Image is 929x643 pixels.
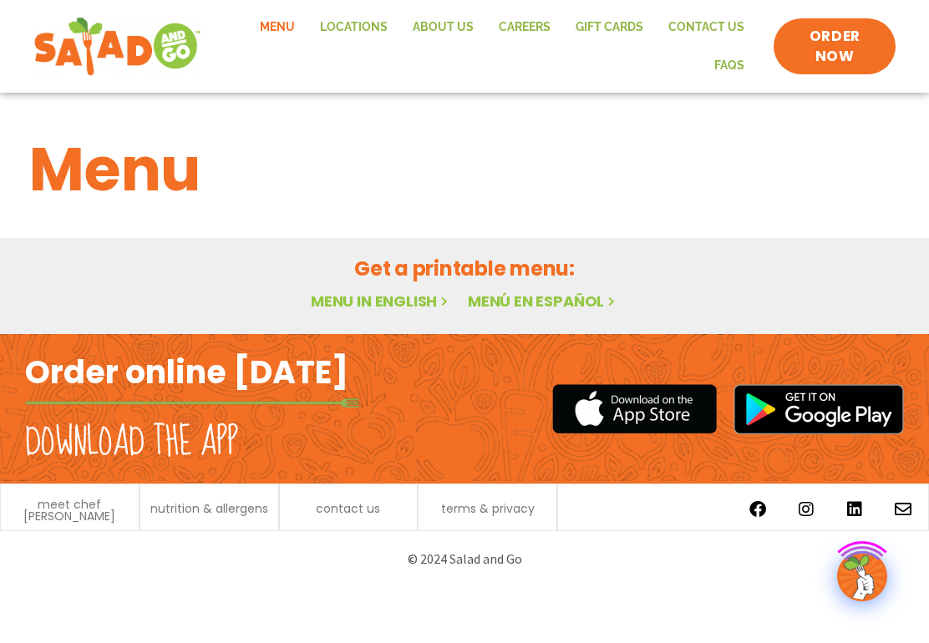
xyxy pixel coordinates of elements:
[218,8,757,84] nav: Menu
[316,503,380,514] a: contact us
[25,352,348,392] h2: Order online [DATE]
[774,18,896,75] a: ORDER NOW
[441,503,535,514] a: terms & privacy
[307,8,400,47] a: Locations
[790,27,879,67] span: ORDER NOW
[29,124,900,215] h1: Menu
[33,13,201,80] img: new-SAG-logo-768×292
[552,382,717,436] img: appstore
[311,291,451,311] a: Menu in English
[247,8,307,47] a: Menu
[25,419,238,466] h2: Download the app
[17,548,912,570] p: © 2024 Salad and Go
[702,47,757,85] a: FAQs
[29,254,900,283] h2: Get a printable menu:
[486,8,563,47] a: Careers
[150,503,268,514] a: nutrition & allergens
[400,8,486,47] a: About Us
[25,398,359,408] img: fork
[563,8,656,47] a: GIFT CARDS
[734,384,904,434] img: google_play
[9,499,130,522] a: meet chef [PERSON_NAME]
[468,291,618,311] a: Menú en español
[656,8,757,47] a: Contact Us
